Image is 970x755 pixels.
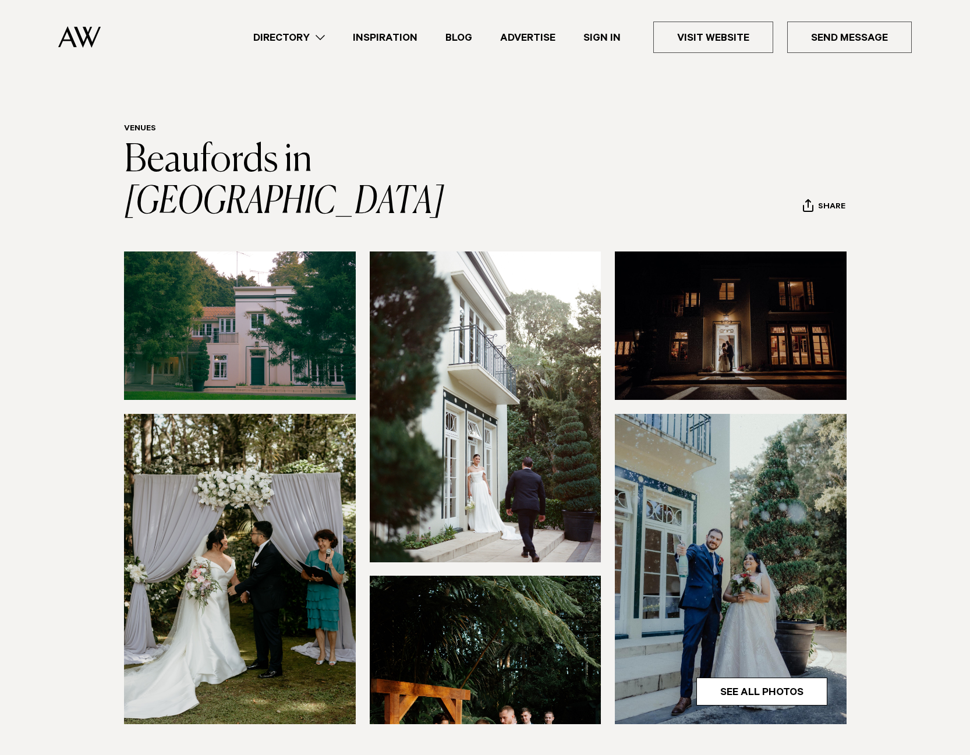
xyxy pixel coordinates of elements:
span: Share [818,202,845,213]
img: Historic homestead at Beaufords in Totara Park [124,251,356,400]
a: Beaufords in [GEOGRAPHIC_DATA] [124,142,444,221]
img: Wedding ceremony with celebrant at Beaufords in Totara Park [124,414,356,724]
a: Sign In [569,30,635,45]
a: Inspiration [339,30,431,45]
img: Wedding couple at night in front of homestead [615,251,847,400]
a: Directory [239,30,339,45]
a: Venues [124,125,156,134]
img: Auckland Weddings Logo [58,26,101,48]
a: Blog [431,30,486,45]
img: Wedding couple popping champagne at Beaufords in Totara Park [615,414,847,724]
button: Share [802,199,846,216]
a: Advertise [486,30,569,45]
a: Send Message [787,22,912,53]
a: Visit Website [653,22,773,53]
img: Bride and groom posing outside homestead [370,251,601,562]
a: See All Photos [696,678,827,706]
